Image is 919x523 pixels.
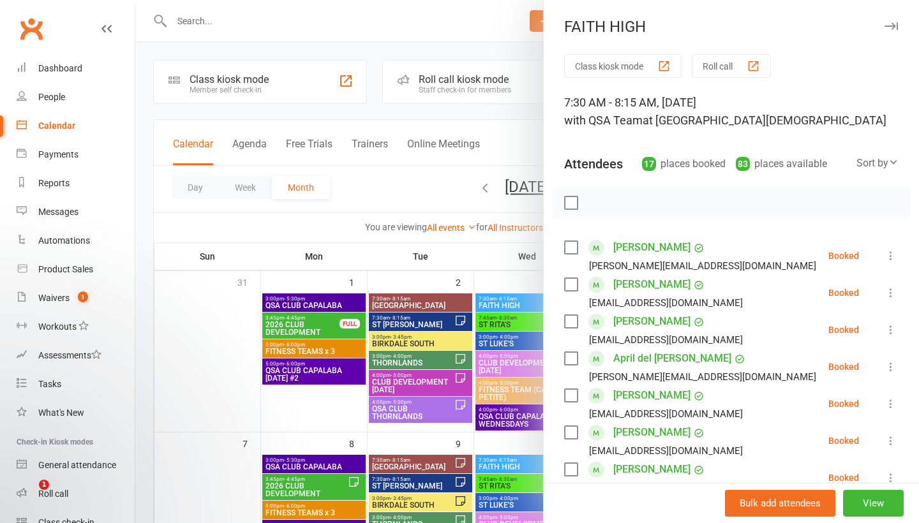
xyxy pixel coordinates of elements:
[38,379,61,389] div: Tasks
[642,157,656,171] div: 17
[17,198,135,226] a: Messages
[589,480,816,496] div: [PERSON_NAME][EMAIL_ADDRESS][DOMAIN_NAME]
[828,288,859,297] div: Booked
[17,226,135,255] a: Automations
[38,321,77,332] div: Workouts
[725,490,835,517] button: Bulk add attendees
[17,140,135,169] a: Payments
[856,155,899,172] div: Sort by
[613,422,691,443] a: [PERSON_NAME]
[17,284,135,313] a: Waivers 1
[828,399,859,408] div: Booked
[613,385,691,406] a: [PERSON_NAME]
[643,114,886,127] span: at [GEOGRAPHIC_DATA][DEMOGRAPHIC_DATA]
[589,332,743,348] div: [EMAIL_ADDRESS][DOMAIN_NAME]
[17,313,135,341] a: Workouts
[38,121,75,131] div: Calendar
[589,295,743,311] div: [EMAIL_ADDRESS][DOMAIN_NAME]
[38,264,93,274] div: Product Sales
[17,370,135,399] a: Tasks
[828,325,859,334] div: Booked
[38,350,101,360] div: Assessments
[828,473,859,482] div: Booked
[828,251,859,260] div: Booked
[589,406,743,422] div: [EMAIL_ADDRESS][DOMAIN_NAME]
[642,155,726,173] div: places booked
[736,155,827,173] div: places available
[17,399,135,427] a: What's New
[38,63,82,73] div: Dashboard
[564,114,643,127] span: with QSA Team
[15,13,47,45] a: Clubworx
[17,255,135,284] a: Product Sales
[613,311,691,332] a: [PERSON_NAME]
[613,348,731,369] a: April del [PERSON_NAME]
[78,291,88,302] span: 1
[613,237,691,258] a: [PERSON_NAME]
[564,54,682,78] button: Class kiosk mode
[17,54,135,83] a: Dashboard
[589,443,743,459] div: [EMAIL_ADDRESS][DOMAIN_NAME]
[38,92,65,102] div: People
[613,459,691,480] a: [PERSON_NAME]
[10,399,265,489] iframe: Intercom notifications message
[38,235,90,246] div: Automations
[589,369,816,385] div: [PERSON_NAME][EMAIL_ADDRESS][DOMAIN_NAME]
[13,480,43,510] iframe: Intercom live chat
[38,149,78,159] div: Payments
[692,54,771,78] button: Roll call
[589,258,816,274] div: [PERSON_NAME][EMAIL_ADDRESS][DOMAIN_NAME]
[544,18,919,36] div: FAITH HIGH
[613,274,691,295] a: [PERSON_NAME]
[17,112,135,140] a: Calendar
[38,178,70,188] div: Reports
[17,341,135,370] a: Assessments
[828,362,859,371] div: Booked
[17,480,135,508] a: Roll call
[39,480,49,490] span: 1
[38,293,70,303] div: Waivers
[564,155,623,173] div: Attendees
[17,83,135,112] a: People
[17,169,135,198] a: Reports
[564,94,899,129] div: 7:30 AM - 8:15 AM, [DATE]
[828,436,859,445] div: Booked
[38,489,68,499] div: Roll call
[843,490,904,517] button: View
[38,207,78,217] div: Messages
[736,157,750,171] div: 83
